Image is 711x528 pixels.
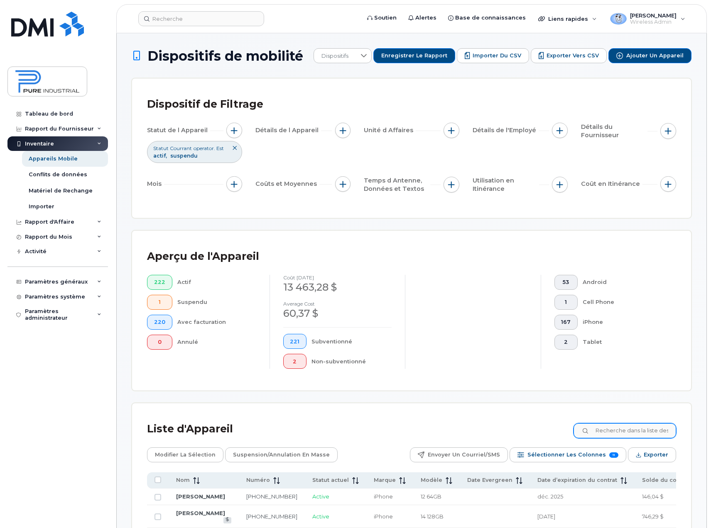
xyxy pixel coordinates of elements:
button: Exporter vers CSV [531,48,607,63]
button: 53 [554,275,578,290]
span: [DATE] [537,513,555,520]
div: Dispositif de Filtrage [147,94,263,115]
div: Non-subventionné [311,354,392,369]
span: Envoyer un courriel/SMS [428,449,500,461]
span: Sélectionner les colonnes [527,449,606,461]
input: Recherche dans la liste des appareils ... [574,423,676,438]
a: [PERSON_NAME] [176,510,225,516]
span: 1 [561,299,571,306]
div: Annulé [177,335,256,350]
span: 14 128GB [421,513,444,520]
a: [PHONE_NUMBER] [246,493,297,500]
span: Numéro [246,476,270,484]
span: Dispositifs [314,49,356,64]
button: Enregistrer le rapport [373,48,455,63]
span: 53 [561,279,571,286]
span: iPhone [374,493,393,500]
span: Modifier la sélection [155,449,216,461]
span: Dispositifs de mobilité [147,49,303,63]
span: suspendu [170,153,198,159]
span: Active [312,493,329,500]
span: Active [312,513,329,520]
span: iPhone [374,513,393,520]
span: Modèle [421,476,442,484]
div: Suspendu [177,295,256,310]
span: Utilisation en Itinérance [473,176,539,193]
h4: coût [DATE] [283,275,392,280]
div: Cell Phone [583,295,663,310]
span: Détails du Fournisseur [581,123,647,140]
span: Coûts et Moyennes [255,180,319,188]
span: 1 [154,299,165,306]
span: Ajouter un appareil [626,52,684,59]
div: Tablet [583,335,663,350]
span: Détails de l'Employé [473,126,539,135]
span: Statut Courrant [153,145,192,152]
span: Statut de l Appareil [147,126,210,135]
button: 1 [554,295,578,310]
span: Temps d Antenne, Données et Textos [364,176,430,193]
button: 1 [147,295,172,310]
button: Importer du CSV [457,48,529,63]
span: Marque [374,476,396,484]
div: Subventionné [311,334,392,349]
div: Android [583,275,663,290]
span: Suspension/Annulation en masse [233,449,330,461]
span: Enregistrer le rapport [381,52,447,59]
span: 11 [609,452,618,458]
span: 222 [154,279,165,286]
button: 0 [147,335,172,350]
span: Statut actuel [312,476,349,484]
span: Unité d Affaires [364,126,416,135]
button: Ajouter un appareil [608,48,691,63]
a: [PERSON_NAME] [176,493,225,500]
span: Nom [176,476,190,484]
button: Suspension/Annulation en masse [225,447,338,462]
button: 2 [283,354,307,369]
button: 221 [283,334,307,349]
div: iPhone [583,315,663,330]
span: operator. Est [194,145,224,152]
button: 167 [554,315,578,330]
span: Détails de l Appareil [255,126,321,135]
span: 167 [561,319,571,326]
span: 12 64GB [421,493,441,500]
span: Mois [147,180,164,188]
span: Exporter vers CSV [547,52,599,59]
button: 222 [147,275,172,290]
button: Modifier la sélection [147,447,223,462]
span: 2 [561,339,571,345]
div: Liste d'Appareil [147,418,233,440]
span: 220 [154,319,165,326]
div: 60,37 $ [283,306,392,321]
span: Exporter [644,449,668,461]
span: 0 [154,339,165,345]
button: Exporter [628,447,676,462]
span: Date Evergreen [467,476,512,484]
span: 146,04 $ [642,493,664,500]
a: [PHONE_NUMBER] [246,513,297,520]
span: 221 [290,338,299,345]
a: View Last Bill [223,517,231,523]
span: Solde du contrat [642,476,690,484]
span: actif [153,153,168,159]
span: déc. 2025 [537,493,563,500]
button: Envoyer un courriel/SMS [410,447,508,462]
div: Avec facturation [177,315,256,330]
button: 220 [147,315,172,330]
button: Sélectionner les colonnes 11 [510,447,626,462]
span: Coût en Itinérance [581,180,642,188]
span: 2 [290,358,299,365]
span: Importer du CSV [473,52,521,59]
span: Date d’expiration du contrat [537,476,617,484]
span: 746,29 $ [642,513,664,520]
div: 13 463,28 $ [283,280,392,294]
h4: Average cost [283,301,392,306]
div: Aperçu de l'Appareil [147,246,259,267]
button: 2 [554,335,578,350]
div: Actif [177,275,256,290]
